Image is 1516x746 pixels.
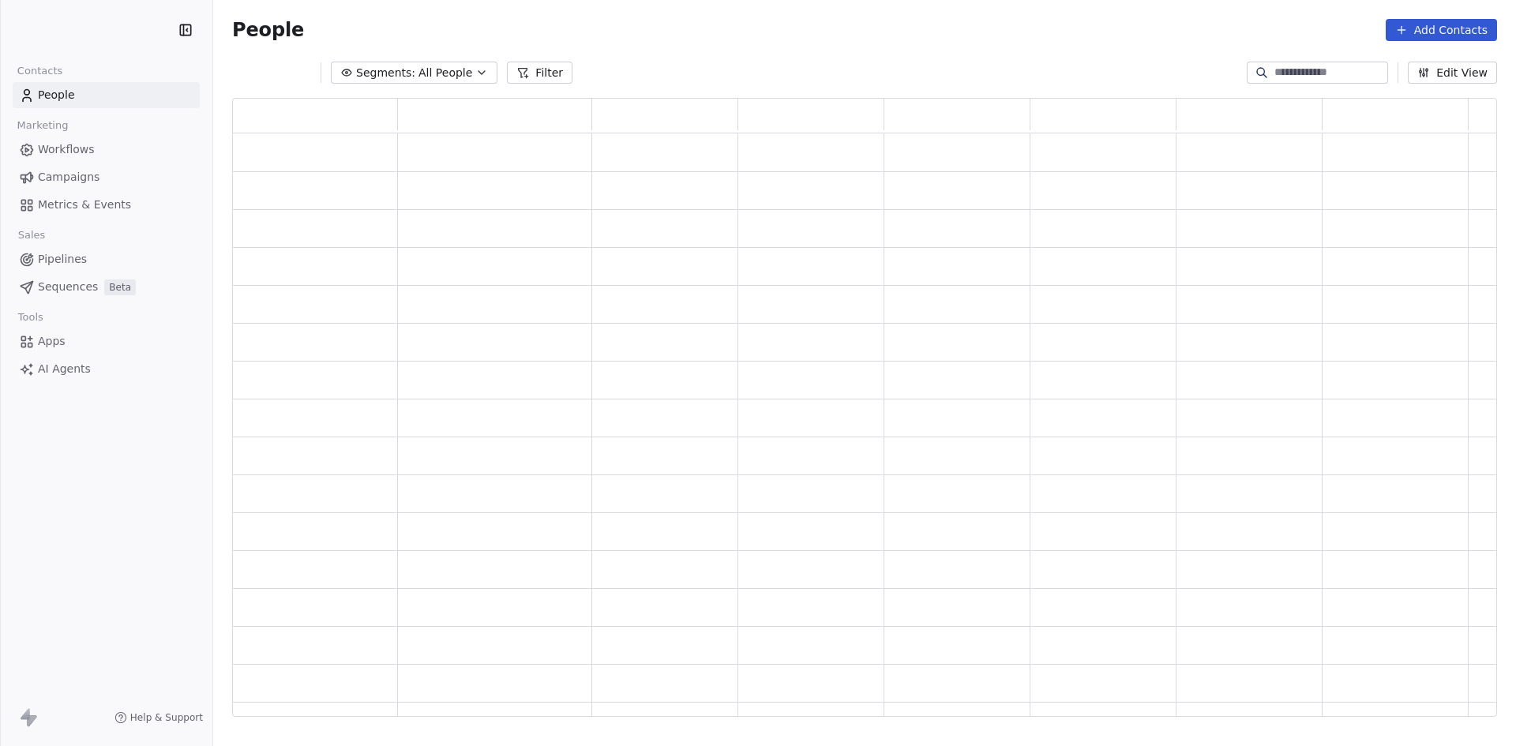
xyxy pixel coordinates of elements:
[13,356,200,382] a: AI Agents
[10,59,69,83] span: Contacts
[10,114,75,137] span: Marketing
[104,279,136,295] span: Beta
[130,711,203,724] span: Help & Support
[38,361,91,377] span: AI Agents
[1408,62,1497,84] button: Edit View
[11,306,50,329] span: Tools
[13,82,200,108] a: People
[1386,19,1497,41] button: Add Contacts
[114,711,203,724] a: Help & Support
[13,192,200,218] a: Metrics & Events
[232,18,304,42] span: People
[13,137,200,163] a: Workflows
[38,169,99,186] span: Campaigns
[38,333,66,350] span: Apps
[11,223,52,247] span: Sales
[13,246,200,272] a: Pipelines
[507,62,572,84] button: Filter
[38,279,98,295] span: Sequences
[38,251,87,268] span: Pipelines
[356,65,415,81] span: Segments:
[418,65,472,81] span: All People
[38,141,95,158] span: Workflows
[13,274,200,300] a: SequencesBeta
[38,197,131,213] span: Metrics & Events
[13,328,200,354] a: Apps
[13,164,200,190] a: Campaigns
[38,87,75,103] span: People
